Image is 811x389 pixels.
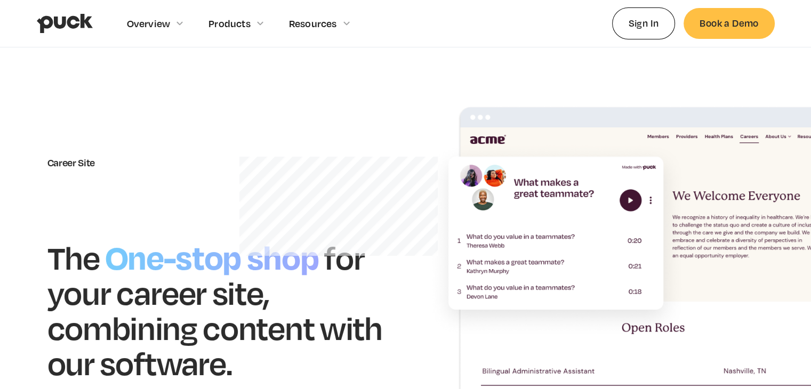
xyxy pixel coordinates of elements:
h1: One-stop shop [100,233,324,279]
div: Products [208,18,251,29]
h1: for your career site, combining content with our software. [47,237,382,382]
a: Sign In [612,7,676,39]
div: Career Site [47,157,384,168]
h1: The [47,237,100,277]
div: Overview [127,18,171,29]
a: Book a Demo [684,8,774,38]
div: Resources [289,18,337,29]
